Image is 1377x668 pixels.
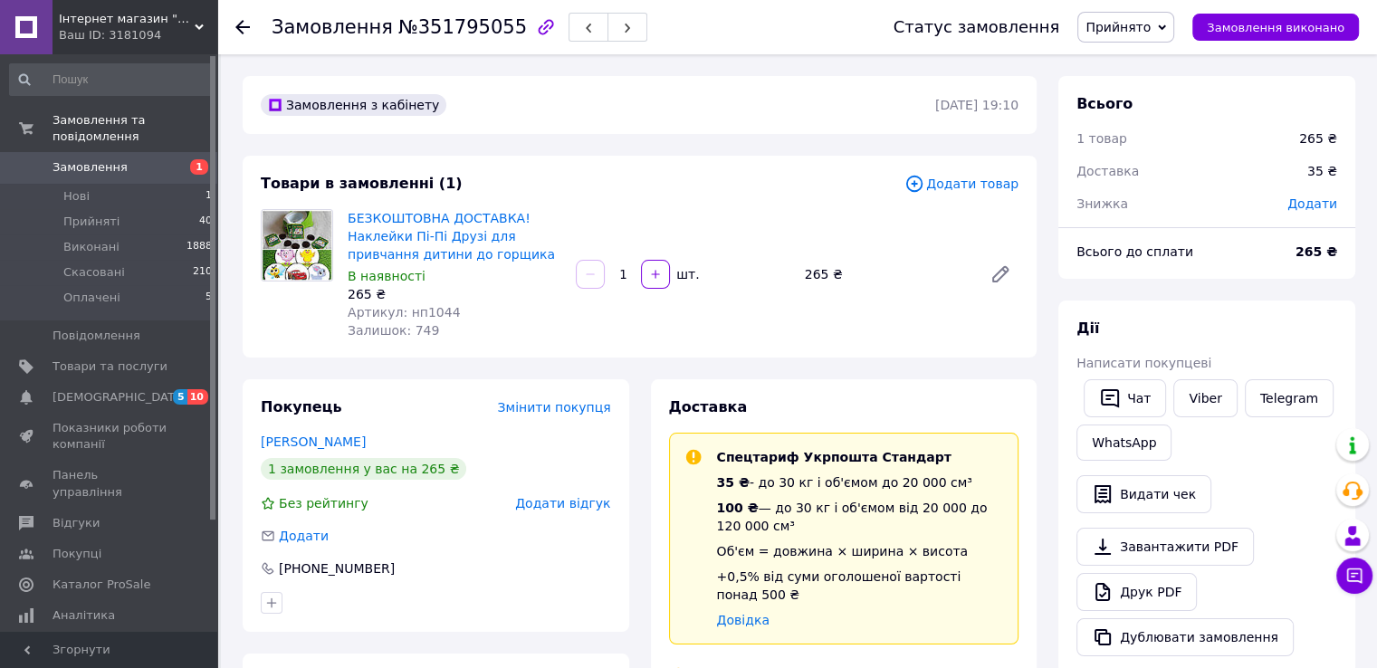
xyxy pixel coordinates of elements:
span: Артикул: нп1044 [348,305,461,320]
span: 40 [199,214,212,230]
a: Завантажити PDF [1076,528,1254,566]
span: В наявності [348,269,426,283]
button: Дублювати замовлення [1076,618,1294,656]
span: Покупці [53,546,101,562]
div: Статус замовлення [894,18,1060,36]
span: Без рейтингу [279,496,368,511]
span: Залишок: 749 [348,323,439,338]
div: [PHONE_NUMBER] [277,559,397,577]
div: +0,5% від суми оголошеної вартості понад 500 ₴ [717,568,1004,604]
span: Відгуки [53,515,100,531]
div: шт. [672,265,701,283]
span: №351795055 [398,16,527,38]
span: 210 [193,264,212,281]
button: Чат [1084,379,1166,417]
span: Замовлення та повідомлення [53,112,217,145]
span: Доставка [669,398,748,415]
span: [DEMOGRAPHIC_DATA] [53,389,186,406]
span: Знижка [1076,196,1128,211]
span: Дії [1076,320,1099,337]
span: Змінити покупця [498,400,611,415]
div: - до 30 кг і об'ємом до 20 000 см³ [717,473,1004,491]
span: Доставка [1076,164,1139,178]
input: Пошук [9,63,214,96]
div: Ваш ID: 3181094 [59,27,217,43]
span: Покупець [261,398,342,415]
span: Всього до сплати [1076,244,1193,259]
button: Замовлення виконано [1192,14,1359,41]
img: БЕЗКОШТОВНА ДОСТАВКА! Наклейки Пі-Пі Друзі для привчання дитини до горщика [262,210,332,281]
div: 265 ₴ [1299,129,1337,148]
button: Видати чек [1076,475,1211,513]
span: Показники роботи компанії [53,420,167,453]
a: Довідка [717,613,770,627]
span: 1 товар [1076,131,1127,146]
span: 100 ₴ [717,501,759,515]
span: Замовлення виконано [1207,21,1344,34]
span: Прийняті [63,214,120,230]
span: Товари та послуги [53,358,167,375]
span: 1888 [186,239,212,255]
span: Додати [279,529,329,543]
span: 35 ₴ [717,475,750,490]
div: 35 ₴ [1296,151,1348,191]
span: Спецтариф Укрпошта Стандарт [717,450,951,464]
div: 265 ₴ [798,262,975,287]
button: Чат з покупцем [1336,558,1372,594]
span: Аналітика [53,607,115,624]
span: Замовлення [272,16,393,38]
span: Додати [1287,196,1337,211]
span: Виконані [63,239,120,255]
span: Повідомлення [53,328,140,344]
a: Редагувати [982,256,1018,292]
a: [PERSON_NAME] [261,434,366,449]
div: — до 30 кг і об'ємом від 20 000 до 120 000 см³ [717,499,1004,535]
a: Viber [1173,379,1237,417]
span: Прийнято [1085,20,1151,34]
span: 1 [206,188,212,205]
b: 265 ₴ [1296,244,1337,259]
span: Додати відгук [515,496,610,511]
span: Панель управління [53,467,167,500]
span: Інтернет магазин "Пі-Пі Друзі" [59,11,195,27]
a: БЕЗКОШТОВНА ДОСТАВКА! Наклейки Пі-Пі Друзі для привчання дитини до горщика [348,211,555,262]
div: Повернутися назад [235,18,250,36]
a: Telegram [1245,379,1334,417]
span: 1 [190,159,208,175]
span: Каталог ProSale [53,577,150,593]
span: Додати товар [904,174,1018,194]
span: Всього [1076,95,1133,112]
div: Замовлення з кабінету [261,94,446,116]
span: Товари в замовленні (1) [261,175,463,192]
time: [DATE] 19:10 [935,98,1018,112]
span: Замовлення [53,159,128,176]
div: 1 замовлення у вас на 265 ₴ [261,458,466,480]
span: Написати покупцеві [1076,356,1211,370]
span: 5 [173,389,187,405]
span: 10 [187,389,208,405]
a: Друк PDF [1076,573,1197,611]
a: WhatsApp [1076,425,1171,461]
span: 5 [206,290,212,306]
span: Оплачені [63,290,120,306]
div: 265 ₴ [348,285,561,303]
span: Нові [63,188,90,205]
span: Скасовані [63,264,125,281]
div: Об'єм = довжина × ширина × висота [717,542,1004,560]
